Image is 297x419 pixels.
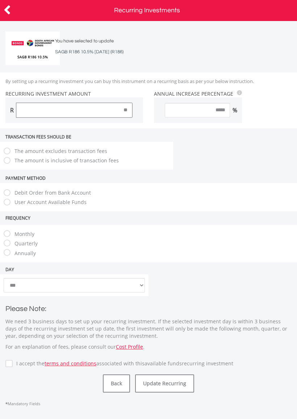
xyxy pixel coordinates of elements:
[13,360,233,367] label: I accept the associated with this recurring investment
[55,36,217,57] h2: You have selected to update
[11,250,36,257] label: Annually
[45,360,96,367] a: terms and conditions
[5,303,292,314] h2: Please Note:
[5,90,91,97] label: RECURRING INVESTMENT AMOUNT
[11,240,38,247] label: Quarterly
[11,148,107,155] label: The amount excludes transaction fees
[11,199,87,206] label: User Account Available Funds
[7,103,16,117] span: R
[11,231,34,237] label: Monthly
[5,318,292,340] p: We need 3 business days to set up your recurring investment. If the selected investment day is wi...
[5,343,292,350] p: For an explanation of fees, please consult our .
[135,374,194,393] button: Update Recurring
[11,157,119,164] label: The amount is inclusive of transaction fees
[145,360,182,367] span: Available Funds
[103,374,130,393] button: Back
[116,343,143,350] a: Cost Profile
[5,401,40,406] span: Mandatory Fields
[230,103,240,117] div: %
[5,32,60,65] img: EQU.ZA.R186.png
[11,189,91,196] label: Debit Order from Bank Account
[154,90,233,97] label: ANNUAL INCREASE PERCENTAGE
[55,49,124,54] span: SAGB R186 10.5% [DATE] (R186)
